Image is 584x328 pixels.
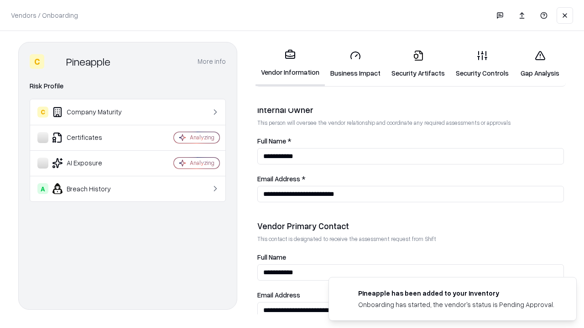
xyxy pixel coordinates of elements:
button: More info [198,53,226,70]
div: C [30,54,44,69]
div: Company Maturity [37,107,146,118]
div: Risk Profile [30,81,226,92]
img: Pineapple [48,54,63,69]
div: Internal Owner [257,104,564,115]
label: Email Address [257,292,564,298]
div: AI Exposure [37,158,146,169]
div: Breach History [37,183,146,194]
a: Gap Analysis [514,43,566,85]
label: Email Address * [257,175,564,182]
div: C [37,107,48,118]
label: Full Name [257,254,564,261]
div: Certificates [37,132,146,143]
div: Pineapple [66,54,110,69]
div: A [37,183,48,194]
a: Vendor Information [255,42,325,86]
img: pineappleenergy.com [340,288,351,299]
a: Security Controls [450,43,514,85]
p: Vendors / Onboarding [11,10,78,20]
a: Security Artifacts [386,43,450,85]
div: Analyzing [190,159,214,167]
div: Onboarding has started, the vendor's status is Pending Approval. [358,300,554,309]
div: Analyzing [190,133,214,141]
label: Full Name * [257,138,564,144]
div: Pineapple has been added to your inventory [358,288,554,298]
div: Vendor Primary Contact [257,220,564,231]
p: This person will oversee the vendor relationship and coordinate any required assessments or appro... [257,119,564,127]
p: This contact is designated to receive the assessment request from Shift [257,235,564,243]
a: Business Impact [325,43,386,85]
